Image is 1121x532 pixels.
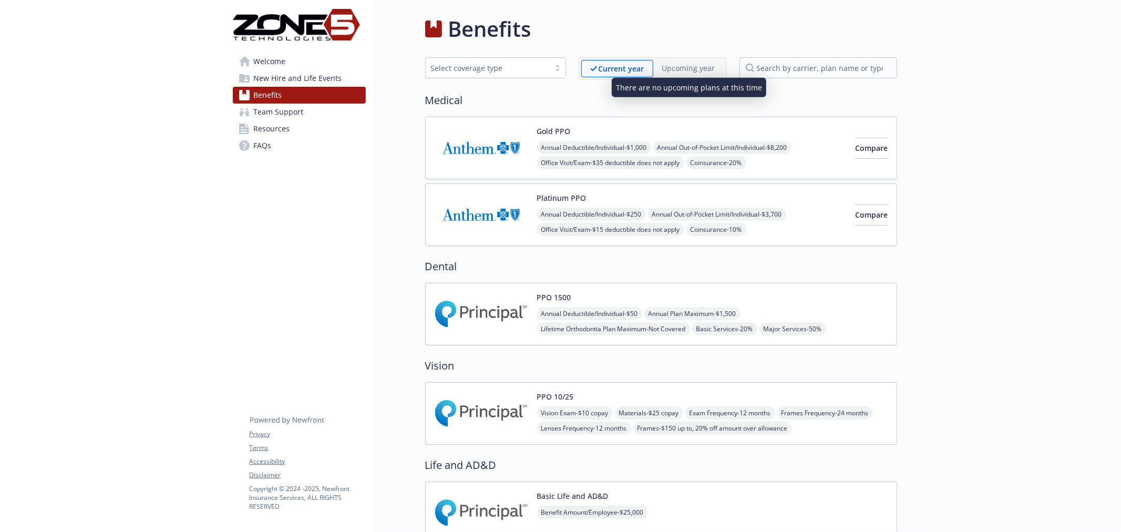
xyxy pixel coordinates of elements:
span: Benefit Amount/Employee - $25,000 [537,506,648,519]
span: Frames - $150 up to, 20% off amount over allowance [633,422,792,435]
span: Compare [856,143,888,153]
a: Resources [233,120,366,137]
a: Benefits [233,87,366,104]
p: Copyright © 2024 - 2025 , Newfront Insurance Services, ALL RIGHTS RESERVED [250,484,365,511]
h2: Vision [425,358,897,374]
button: Basic Life and AD&D [537,490,609,502]
h2: Life and AD&D [425,457,897,473]
button: Compare [856,138,888,159]
p: Current year [599,63,644,74]
div: Select coverage type [431,63,544,74]
span: Annual Plan Maximum - $1,500 [644,307,741,320]
span: Vision Exam - $10 copay [537,406,613,420]
span: Annual Deductible/Individual - $1,000 [537,141,651,154]
a: Accessibility [250,457,365,466]
span: Basic Services - 20% [692,322,757,335]
span: Annual Out-of-Pocket Limit/Individual - $8,200 [653,141,791,154]
button: Platinum PPO [537,192,587,203]
span: Major Services - 50% [759,322,826,335]
span: Materials - $25 copay [615,406,683,420]
button: Compare [856,204,888,226]
h2: Medical [425,93,897,108]
a: Disclaimer [250,470,365,480]
span: Compare [856,210,888,220]
input: search by carrier, plan name or type [739,57,897,78]
span: Coinsurance - 10% [686,223,746,236]
button: PPO 10/25 [537,391,574,402]
span: Frames Frequency - 24 months [777,406,873,420]
a: Welcome [233,53,366,70]
span: Coinsurance - 20% [686,156,746,169]
p: Upcoming year [662,63,715,74]
span: Resources [254,120,290,137]
h1: Benefits [448,13,531,45]
img: Anthem Blue Cross carrier logo [434,126,529,170]
span: Lifetime Orthodontia Plan Maximum - Not Covered [537,322,690,335]
span: Office Visit/Exam - $15 deductible does not apply [537,223,684,236]
span: Annual Out-of-Pocket Limit/Individual - $3,700 [648,208,786,221]
span: Exam Frequency - 12 months [685,406,775,420]
button: Gold PPO [537,126,571,137]
span: FAQs [254,137,272,154]
span: Office Visit/Exam - $35 deductible does not apply [537,156,684,169]
a: Terms [250,443,365,453]
span: Team Support [254,104,304,120]
h2: Dental [425,259,897,274]
img: Principal Financial Group Inc carrier logo [434,292,529,336]
img: Principal Financial Group Inc carrier logo [434,391,529,436]
span: Annual Deductible/Individual - $50 [537,307,642,320]
a: Privacy [250,429,365,439]
span: Annual Deductible/Individual - $250 [537,208,646,221]
span: Welcome [254,53,286,70]
span: Benefits [254,87,282,104]
a: FAQs [233,137,366,154]
button: PPO 1500 [537,292,571,303]
a: Team Support [233,104,366,120]
span: New Hire and Life Events [254,70,342,87]
a: New Hire and Life Events [233,70,366,87]
span: Lenses Frequency - 12 months [537,422,631,435]
span: Upcoming year [653,60,724,77]
img: Anthem Blue Cross carrier logo [434,192,529,237]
